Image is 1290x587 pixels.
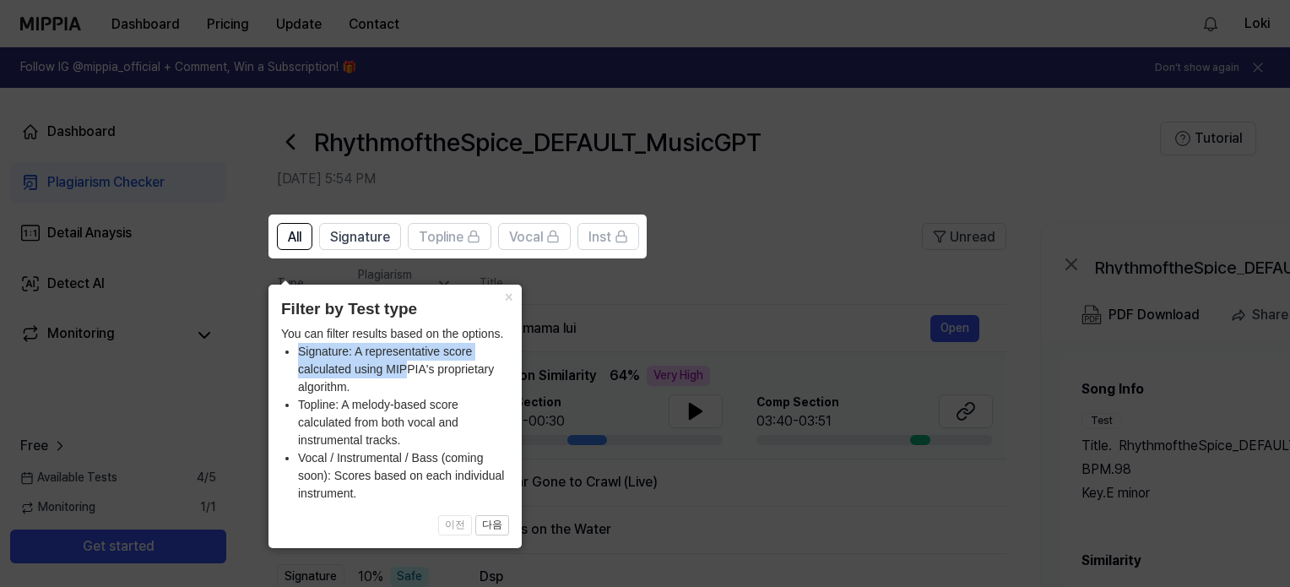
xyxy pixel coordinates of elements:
span: All [288,227,301,247]
span: Signature [330,227,390,247]
button: Inst [577,223,639,250]
button: Close [495,285,522,308]
button: All [277,223,312,250]
div: You can filter results based on the options. [281,325,509,503]
header: Filter by Test type [281,297,509,322]
button: Topline [408,223,491,250]
span: Inst [588,227,611,247]
span: Topline [419,227,463,247]
li: Topline: A melody-based score calculated from both vocal and instrumental tracks. [298,396,509,449]
span: Vocal [509,227,543,247]
button: 다음 [475,515,509,535]
button: Signature [319,223,401,250]
button: Vocal [498,223,571,250]
li: Signature: A representative score calculated using MIPPIA's proprietary algorithm. [298,343,509,396]
li: Vocal / Instrumental / Bass (coming soon): Scores based on each individual instrument. [298,449,509,503]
